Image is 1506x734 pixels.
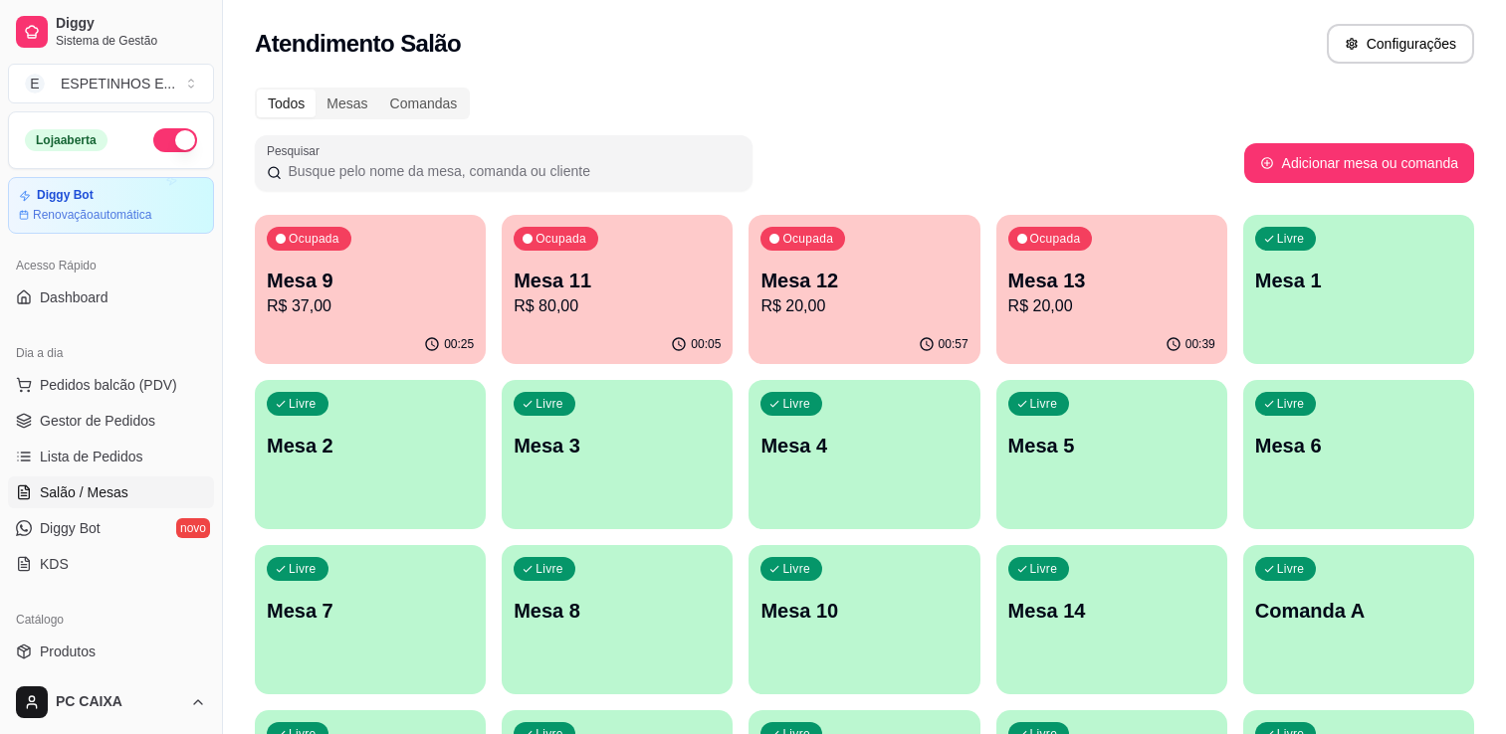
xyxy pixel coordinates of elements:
[255,545,486,694] button: LivreMesa 7
[1008,597,1215,625] p: Mesa 14
[40,554,69,574] span: KDS
[8,8,214,56] a: DiggySistema de Gestão
[282,161,741,181] input: Pesquisar
[8,678,214,726] button: PC CAIXA
[1255,432,1462,459] p: Mesa 6
[8,512,214,544] a: Diggy Botnovo
[1277,231,1305,247] p: Livre
[40,642,96,661] span: Produtos
[56,693,182,711] span: PC CAIXA
[996,545,1227,694] button: LivreMesa 14
[782,561,810,577] p: Livre
[749,380,979,529] button: LivreMesa 4
[56,33,206,49] span: Sistema de Gestão
[8,281,214,313] a: Dashboard
[8,636,214,667] a: Produtos
[255,380,486,529] button: LivreMesa 2
[1243,215,1474,364] button: LivreMesa 1
[691,336,721,352] p: 00:05
[760,267,968,294] p: Mesa 12
[514,267,721,294] p: Mesa 11
[8,250,214,281] div: Acesso Rápido
[1255,267,1462,294] p: Mesa 1
[25,129,108,151] div: Loja aberta
[1243,545,1474,694] button: LivreComanda A
[1185,336,1215,352] p: 00:39
[536,231,586,247] p: Ocupada
[289,561,317,577] p: Livre
[514,294,721,318] p: R$ 80,00
[1030,561,1058,577] p: Livre
[267,142,326,159] label: Pesquisar
[782,396,810,412] p: Livre
[1030,396,1058,412] p: Livre
[1008,432,1215,459] p: Mesa 5
[8,177,214,234] a: Diggy BotRenovaçãoautomática
[749,545,979,694] button: LivreMesa 10
[289,231,339,247] p: Ocupada
[25,74,45,93] span: E
[257,90,316,117] div: Todos
[760,597,968,625] p: Mesa 10
[8,604,214,636] div: Catálogo
[1030,231,1081,247] p: Ocupada
[514,597,721,625] p: Mesa 8
[8,476,214,508] a: Salão / Mesas
[502,545,733,694] button: LivreMesa 8
[1277,396,1305,412] p: Livre
[1244,143,1474,183] button: Adicionar mesa ou comanda
[255,215,486,364] button: OcupadaMesa 9R$ 37,0000:25
[536,561,563,577] p: Livre
[40,287,108,307] span: Dashboard
[1243,380,1474,529] button: LivreMesa 6
[1327,24,1474,64] button: Configurações
[996,215,1227,364] button: OcupadaMesa 13R$ 20,0000:39
[267,597,474,625] p: Mesa 7
[8,441,214,472] a: Lista de Pedidos
[760,432,968,459] p: Mesa 4
[514,432,721,459] p: Mesa 3
[996,380,1227,529] button: LivreMesa 5
[939,336,968,352] p: 00:57
[40,482,128,502] span: Salão / Mesas
[502,380,733,529] button: LivreMesa 3
[1008,294,1215,318] p: R$ 20,00
[1255,597,1462,625] p: Comanda A
[1277,561,1305,577] p: Livre
[536,396,563,412] p: Livre
[37,188,94,203] article: Diggy Bot
[8,64,214,103] button: Select a team
[56,15,206,33] span: Diggy
[33,207,151,223] article: Renovação automática
[40,447,143,466] span: Lista de Pedidos
[40,411,155,431] span: Gestor de Pedidos
[8,548,214,580] a: KDS
[379,90,469,117] div: Comandas
[8,405,214,437] a: Gestor de Pedidos
[255,28,461,60] h2: Atendimento Salão
[153,128,197,152] button: Alterar Status
[267,294,474,318] p: R$ 37,00
[8,369,214,401] button: Pedidos balcão (PDV)
[502,215,733,364] button: OcupadaMesa 11R$ 80,0000:05
[782,231,833,247] p: Ocupada
[61,74,175,93] div: ESPETINHOS E ...
[749,215,979,364] button: OcupadaMesa 12R$ 20,0000:57
[267,267,474,294] p: Mesa 9
[1008,267,1215,294] p: Mesa 13
[760,294,968,318] p: R$ 20,00
[8,337,214,369] div: Dia a dia
[267,432,474,459] p: Mesa 2
[444,336,474,352] p: 00:25
[289,396,317,412] p: Livre
[316,90,378,117] div: Mesas
[40,518,101,538] span: Diggy Bot
[40,375,177,395] span: Pedidos balcão (PDV)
